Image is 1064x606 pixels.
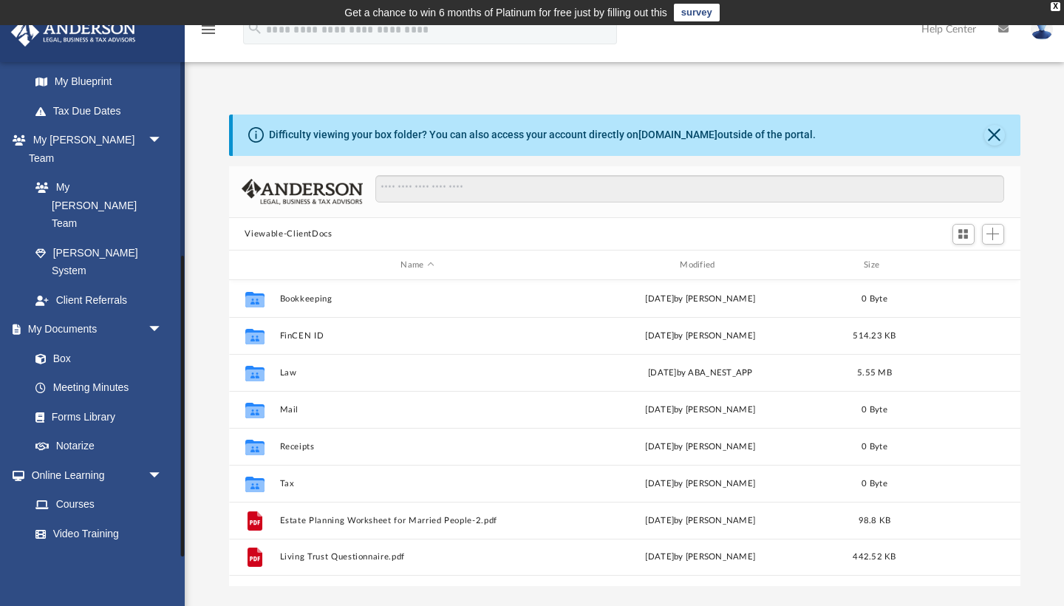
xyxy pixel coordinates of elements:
[10,126,177,173] a: My [PERSON_NAME] Teamarrow_drop_down
[21,238,177,285] a: [PERSON_NAME] System
[858,517,890,525] span: 98.8 KB
[562,259,838,272] div: Modified
[21,285,177,315] a: Client Referrals
[946,510,980,532] button: More options
[21,519,170,548] a: Video Training
[10,315,177,344] a: My Documentsarrow_drop_down
[910,259,1014,272] div: id
[862,295,887,303] span: 0 Byte
[279,553,556,562] button: Living Trust Questionnaire.pdf
[279,368,556,378] button: Law
[562,514,839,528] div: [DATE] by [PERSON_NAME]
[245,228,332,241] button: Viewable-ClientDocs
[21,490,177,520] a: Courses
[229,280,1020,587] div: grid
[279,331,556,341] button: FinCEN ID
[857,369,892,377] span: 5.55 MB
[845,259,904,272] div: Size
[674,4,720,21] a: survey
[21,548,177,578] a: Resources
[562,293,839,306] div: [DATE] by [PERSON_NAME]
[199,21,217,38] i: menu
[862,480,887,488] span: 0 Byte
[148,126,177,156] span: arrow_drop_down
[21,344,170,373] a: Box
[853,332,896,340] span: 514.23 KB
[279,479,556,488] button: Tax
[279,442,556,452] button: Receipts
[562,404,839,417] div: [DATE] by [PERSON_NAME]
[21,173,170,239] a: My [PERSON_NAME] Team
[862,406,887,414] span: 0 Byte
[562,330,839,343] div: [DATE] by [PERSON_NAME]
[247,20,263,36] i: search
[562,477,839,491] div: [DATE] by [PERSON_NAME]
[269,127,816,143] div: Difficulty viewing your box folder? You can also access your account directly on outside of the p...
[1051,2,1060,11] div: close
[375,175,1003,203] input: Search files and folders
[279,294,556,304] button: Bookkeeping
[148,315,177,345] span: arrow_drop_down
[10,460,177,490] a: Online Learningarrow_drop_down
[952,224,975,245] button: Switch to Grid View
[21,67,177,97] a: My Blueprint
[862,443,887,451] span: 0 Byte
[7,18,140,47] img: Anderson Advisors Platinum Portal
[279,259,555,272] div: Name
[235,259,272,272] div: id
[21,432,177,461] a: Notarize
[21,373,177,403] a: Meeting Minutes
[21,402,170,432] a: Forms Library
[562,551,839,564] div: [DATE] by [PERSON_NAME]
[638,129,717,140] a: [DOMAIN_NAME]
[199,28,217,38] a: menu
[279,405,556,415] button: Mail
[853,553,896,561] span: 442.52 KB
[148,460,177,491] span: arrow_drop_down
[984,125,1005,146] button: Close
[344,4,667,21] div: Get a chance to win 6 months of Platinum for free just by filling out this
[21,96,185,126] a: Tax Due Dates
[279,516,556,525] button: Estate Planning Worksheet for Married People-2.pdf
[562,440,839,454] div: [DATE] by [PERSON_NAME]
[562,367,839,380] div: [DATE] by ABA_NEST_APP
[1031,18,1053,40] img: User Pic
[982,224,1004,245] button: Add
